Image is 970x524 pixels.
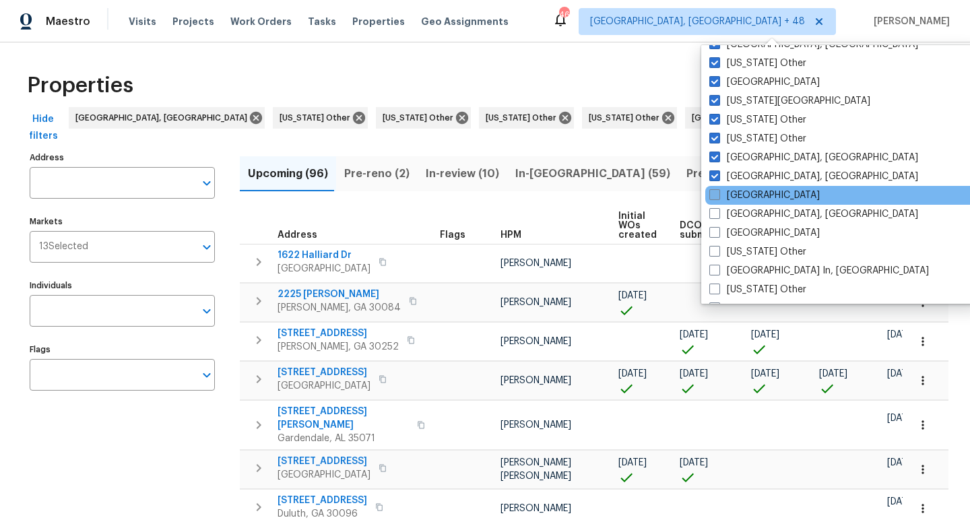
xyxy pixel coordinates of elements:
span: Properties [352,15,405,28]
span: Hide filters [27,111,59,144]
span: [DATE] [680,369,708,379]
button: Open [197,174,216,193]
span: [GEOGRAPHIC_DATA], [GEOGRAPHIC_DATA] [75,111,253,125]
span: [GEOGRAPHIC_DATA] [278,468,370,482]
div: [US_STATE] Other [479,107,574,129]
span: [PERSON_NAME], GA 30252 [278,340,399,354]
span: 2225 [PERSON_NAME] [278,288,401,301]
label: Flags [30,346,215,354]
button: Hide filters [22,107,65,148]
div: 460 [559,8,569,22]
span: [GEOGRAPHIC_DATA], [GEOGRAPHIC_DATA] [692,111,869,125]
span: [PERSON_NAME] [500,337,571,346]
label: [US_STATE] Other [709,132,806,145]
span: [STREET_ADDRESS] [278,366,370,379]
span: [DATE] [618,458,647,467]
span: Work Orders [230,15,292,28]
div: [GEOGRAPHIC_DATA], [GEOGRAPHIC_DATA] [69,107,265,129]
span: Initial WOs created [618,211,657,240]
span: Duluth, GA 30096 [278,507,367,521]
span: [DATE] [680,330,708,339]
label: [US_STATE] Other [709,302,806,315]
span: [PERSON_NAME] [500,298,571,307]
label: [US_STATE] Other [709,113,806,127]
span: 1622 Halliard Dr [278,249,370,262]
span: DCO submitted [680,221,728,240]
span: [US_STATE] Other [280,111,356,125]
span: Flags [440,230,465,240]
label: [GEOGRAPHIC_DATA] [709,189,820,202]
span: [PERSON_NAME] [PERSON_NAME] [500,458,571,481]
label: Address [30,154,215,162]
span: [STREET_ADDRESS][PERSON_NAME] [278,405,409,432]
span: Upcoming (96) [248,164,328,183]
span: Projects [172,15,214,28]
span: [DATE] [887,458,915,467]
label: [GEOGRAPHIC_DATA] [709,75,820,89]
button: Open [197,238,216,257]
span: [DATE] [680,458,708,467]
span: Gardendale, AL 35071 [278,432,409,445]
span: Address [278,230,317,240]
label: [GEOGRAPHIC_DATA], [GEOGRAPHIC_DATA] [709,151,918,164]
span: [PERSON_NAME] [500,420,571,430]
span: Pre-reno (2) [344,164,410,183]
button: Open [197,366,216,385]
span: [PERSON_NAME] [500,376,571,385]
span: [GEOGRAPHIC_DATA] [278,262,370,275]
span: [STREET_ADDRESS] [278,327,399,340]
span: Pre-Listing (16) [686,164,767,183]
div: [GEOGRAPHIC_DATA], [GEOGRAPHIC_DATA] [685,107,881,129]
span: In-[GEOGRAPHIC_DATA] (59) [515,164,670,183]
span: [US_STATE] Other [383,111,459,125]
button: Open [197,302,216,321]
label: [US_STATE][GEOGRAPHIC_DATA] [709,94,870,108]
span: [US_STATE] Other [486,111,562,125]
span: [PERSON_NAME] [500,504,571,513]
label: [GEOGRAPHIC_DATA] [709,226,820,240]
label: [GEOGRAPHIC_DATA], [GEOGRAPHIC_DATA] [709,207,918,221]
span: [DATE] [887,414,915,423]
span: In-review (10) [426,164,499,183]
label: [US_STATE] Other [709,57,806,70]
span: Geo Assignments [421,15,509,28]
span: [STREET_ADDRESS] [278,455,370,468]
span: [DATE] [618,291,647,300]
label: [US_STATE] Other [709,283,806,296]
label: Markets [30,218,215,226]
span: Tasks [308,17,336,26]
span: [STREET_ADDRESS] [278,494,367,507]
span: 13 Selected [39,241,88,253]
span: [US_STATE] Other [589,111,665,125]
span: [PERSON_NAME] [500,259,571,268]
span: [DATE] [751,330,779,339]
span: [GEOGRAPHIC_DATA] [278,379,370,393]
span: [PERSON_NAME] [868,15,950,28]
div: [US_STATE] Other [582,107,677,129]
label: Individuals [30,282,215,290]
label: [US_STATE] Other [709,245,806,259]
div: [US_STATE] Other [273,107,368,129]
div: [US_STATE] Other [376,107,471,129]
span: Properties [27,79,133,92]
span: [DATE] [618,369,647,379]
span: [DATE] [887,497,915,506]
label: [GEOGRAPHIC_DATA], [GEOGRAPHIC_DATA] [709,170,918,183]
span: [PERSON_NAME], GA 30084 [278,301,401,315]
span: [DATE] [887,369,915,379]
span: [GEOGRAPHIC_DATA], [GEOGRAPHIC_DATA] + 48 [590,15,805,28]
span: [DATE] [887,330,915,339]
span: [DATE] [819,369,847,379]
span: Maestro [46,15,90,28]
span: Visits [129,15,156,28]
span: [DATE] [751,369,779,379]
span: HPM [500,230,521,240]
label: [GEOGRAPHIC_DATA] In, [GEOGRAPHIC_DATA] [709,264,929,277]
